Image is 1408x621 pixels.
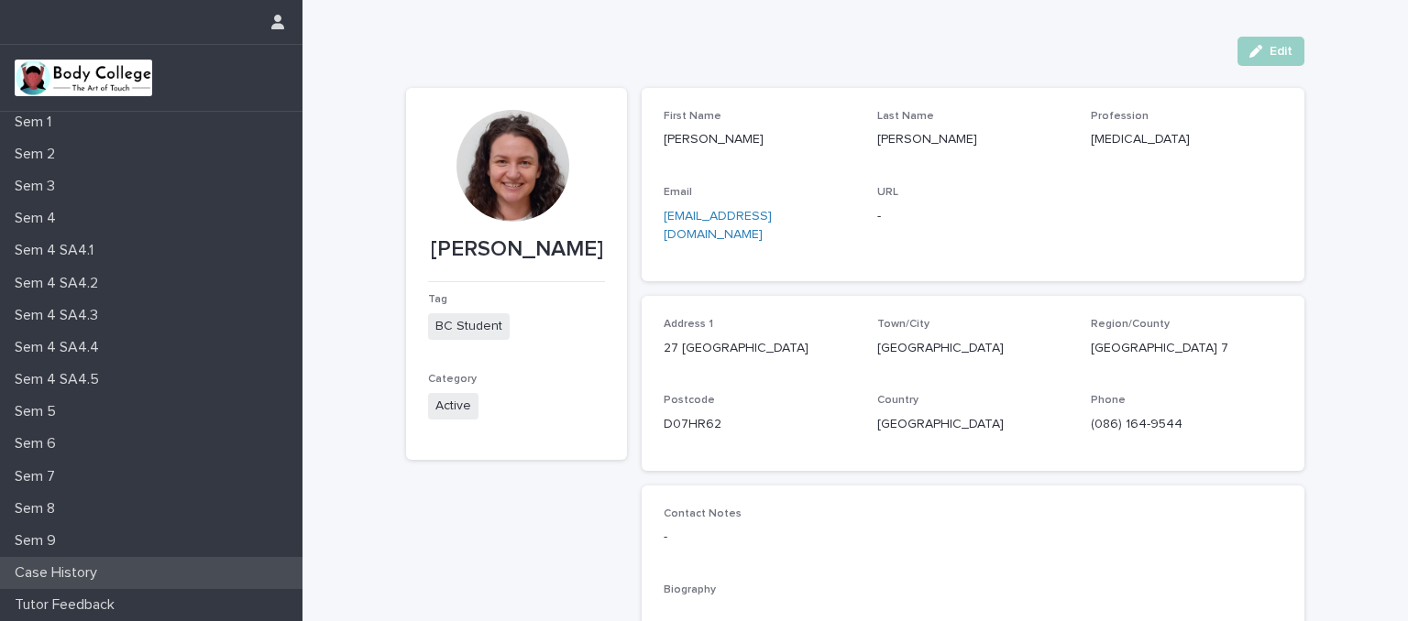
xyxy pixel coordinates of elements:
p: [PERSON_NAME] [664,130,855,149]
span: Profession [1091,111,1149,122]
span: Postcode [664,395,715,406]
p: [PERSON_NAME] [877,130,1069,149]
span: Address 1 [664,319,713,330]
p: [GEOGRAPHIC_DATA] [877,415,1069,434]
span: BC Student [428,313,510,340]
p: Sem 4 SA4.4 [7,339,114,356]
p: Sem 4 [7,210,71,227]
img: xvtzy2PTuGgGH0xbwGb2 [15,60,152,96]
p: Sem 4 SA4.3 [7,307,113,324]
span: Edit [1270,45,1292,58]
p: [GEOGRAPHIC_DATA] [877,339,1069,358]
p: Sem 2 [7,146,70,163]
p: Sem 1 [7,114,66,131]
span: Category [428,374,477,385]
p: Sem 5 [7,403,71,420]
p: Sem 9 [7,532,71,550]
span: Town/City [877,319,929,330]
span: Region/County [1091,319,1170,330]
p: Sem 8 [7,500,70,517]
span: Biography [664,584,716,595]
span: URL [877,187,898,198]
span: Email [664,187,692,198]
p: - [664,528,1282,547]
span: First Name [664,111,721,122]
p: 27 [GEOGRAPHIC_DATA] [664,339,855,358]
a: [EMAIL_ADDRESS][DOMAIN_NAME] [664,210,772,242]
span: Country [877,395,918,406]
p: Sem 3 [7,178,70,195]
p: Sem 4 SA4.2 [7,275,113,292]
span: Contact Notes [664,508,742,519]
p: Sem 6 [7,435,71,452]
a: (086) 164-9544 [1091,418,1182,430]
p: [GEOGRAPHIC_DATA] 7 [1091,339,1282,358]
button: Edit [1237,37,1304,66]
p: Tutor Feedback [7,596,129,614]
p: D07HR62 [664,415,855,434]
span: Phone [1091,395,1126,406]
p: Sem 4 SA4.1 [7,242,108,259]
p: - [877,207,1069,226]
span: Last Name [877,111,934,122]
p: [MEDICAL_DATA] [1091,130,1282,149]
span: Tag [428,294,447,305]
p: Case History [7,564,112,582]
p: Sem 4 SA4.5 [7,371,114,388]
span: Active [428,393,478,419]
p: [PERSON_NAME] [428,236,605,263]
p: Sem 7 [7,468,70,485]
